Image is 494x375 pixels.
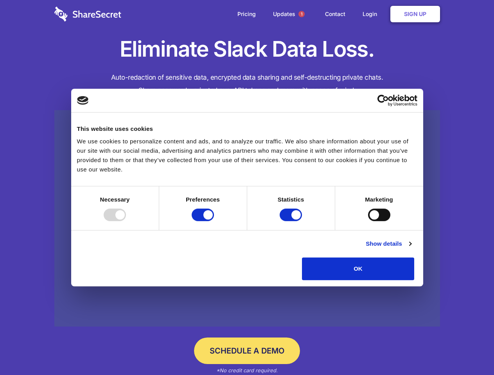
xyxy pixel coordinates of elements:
a: Sign Up [390,6,440,22]
h4: Auto-redaction of sensitive data, encrypted data sharing and self-destructing private chats. Shar... [54,71,440,97]
strong: Statistics [278,196,304,203]
img: logo-wordmark-white-trans-d4663122ce5f474addd5e946df7df03e33cb6a1c49d2221995e7729f52c070b2.svg [54,7,121,21]
a: Contact [317,2,353,26]
em: *No credit card required. [216,367,278,373]
a: Show details [366,239,411,248]
a: Usercentrics Cookiebot - opens in a new window [349,95,417,106]
a: Pricing [230,2,264,26]
strong: Preferences [186,196,220,203]
a: Login [355,2,389,26]
img: logo [77,96,89,105]
div: We use cookies to personalize content and ads, and to analyze our traffic. We also share informat... [77,137,417,174]
strong: Marketing [365,196,393,203]
span: 1 [298,11,305,17]
div: This website uses cookies [77,124,417,134]
button: OK [302,257,414,280]
a: Wistia video thumbnail [54,110,440,327]
strong: Necessary [100,196,130,203]
a: Schedule a Demo [194,337,300,364]
h1: Eliminate Slack Data Loss. [54,35,440,63]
